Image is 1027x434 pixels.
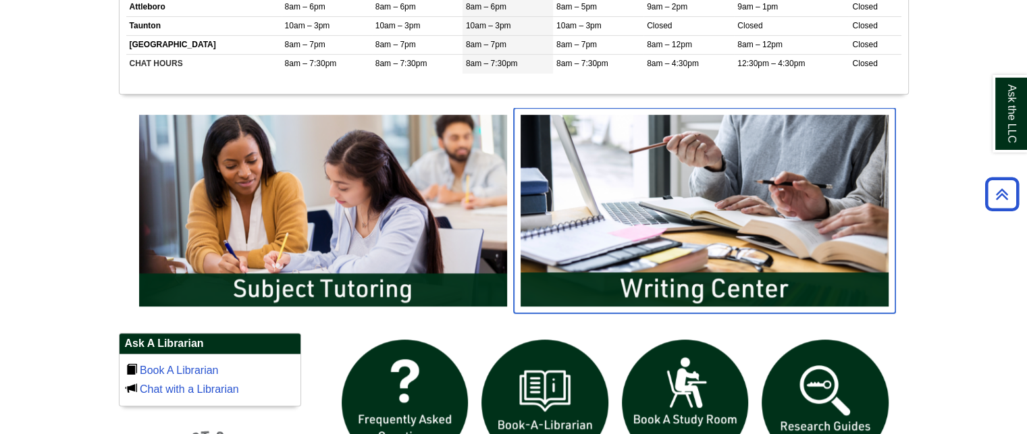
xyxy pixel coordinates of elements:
span: 10am – 3pm [375,21,421,30]
span: 9am – 2pm [647,2,687,11]
span: 8am – 7:30pm [375,59,427,68]
span: 8am – 7pm [285,40,325,49]
span: 12:30pm – 4:30pm [737,59,805,68]
span: 8am – 5pm [556,2,597,11]
span: Closed [852,21,877,30]
span: 8am – 7pm [375,40,416,49]
td: [GEOGRAPHIC_DATA] [126,36,282,55]
span: 8am – 7:30pm [466,59,518,68]
span: 8am – 12pm [737,40,783,49]
a: Book A Librarian [140,364,219,376]
span: 8am – 6pm [466,2,506,11]
span: 8am – 7pm [466,40,506,49]
span: 8am – 7pm [556,40,597,49]
span: 8am – 6pm [285,2,325,11]
td: CHAT HOURS [126,55,282,74]
span: Closed [852,2,877,11]
a: Back to Top [980,185,1024,203]
span: 10am – 3pm [466,21,511,30]
td: Taunton [126,17,282,36]
span: 8am – 4:30pm [647,59,699,68]
span: 10am – 3pm [556,21,602,30]
img: Subject Tutoring Information [132,108,514,313]
span: 9am – 1pm [737,2,778,11]
span: 8am – 7:30pm [556,59,608,68]
span: 8am – 12pm [647,40,692,49]
span: Closed [647,21,672,30]
span: Closed [737,21,762,30]
span: 10am – 3pm [285,21,330,30]
span: Closed [852,59,877,68]
span: Closed [852,40,877,49]
h2: Ask A Librarian [120,333,300,354]
a: Chat with a Librarian [140,383,239,395]
span: 8am – 6pm [375,2,416,11]
img: Writing Center Information [514,108,895,313]
div: slideshow [132,108,895,319]
span: 8am – 7:30pm [285,59,337,68]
